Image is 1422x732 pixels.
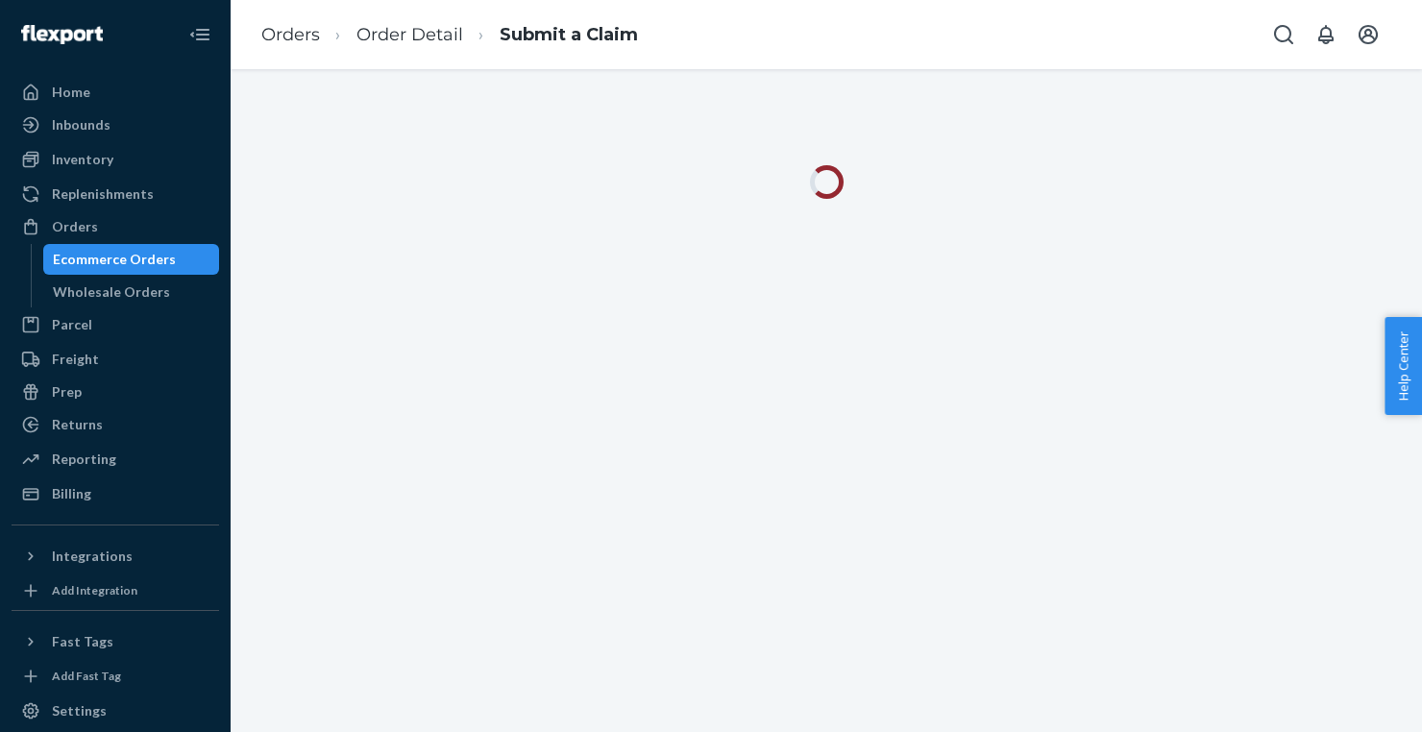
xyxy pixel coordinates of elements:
div: Ecommerce Orders [53,250,176,269]
a: Orders [261,24,320,45]
button: Help Center [1385,317,1422,415]
div: Parcel [52,315,92,334]
a: Add Integration [12,579,219,602]
a: Reporting [12,444,219,475]
div: Billing [52,484,91,503]
a: Inventory [12,144,219,175]
div: Returns [52,415,103,434]
a: Home [12,77,219,108]
button: Open account menu [1349,15,1387,54]
div: Home [52,83,90,102]
div: Orders [52,217,98,236]
a: Inbounds [12,110,219,140]
div: Freight [52,350,99,369]
button: Integrations [12,541,219,572]
a: Parcel [12,309,219,340]
a: Returns [12,409,219,440]
div: Reporting [52,450,116,469]
a: Submit a Claim [500,24,638,45]
a: Billing [12,478,219,509]
a: Ecommerce Orders [43,244,220,275]
div: Prep [52,382,82,402]
img: Flexport logo [21,25,103,44]
div: Wholesale Orders [53,282,170,302]
a: Settings [12,695,219,726]
a: Add Fast Tag [12,665,219,688]
button: Open Search Box [1264,15,1303,54]
div: Inbounds [52,115,110,134]
button: Fast Tags [12,626,219,657]
a: Orders [12,211,219,242]
button: Open notifications [1307,15,1345,54]
button: Close Navigation [181,15,219,54]
div: Settings [52,701,107,720]
div: Replenishments [52,184,154,204]
div: Inventory [52,150,113,169]
div: Add Integration [52,582,137,598]
a: Freight [12,344,219,375]
div: Fast Tags [52,632,113,651]
a: Order Detail [356,24,463,45]
a: Prep [12,377,219,407]
div: Integrations [52,547,133,566]
div: Add Fast Tag [52,668,121,684]
a: Wholesale Orders [43,277,220,307]
a: Replenishments [12,179,219,209]
ol: breadcrumbs [246,7,653,63]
